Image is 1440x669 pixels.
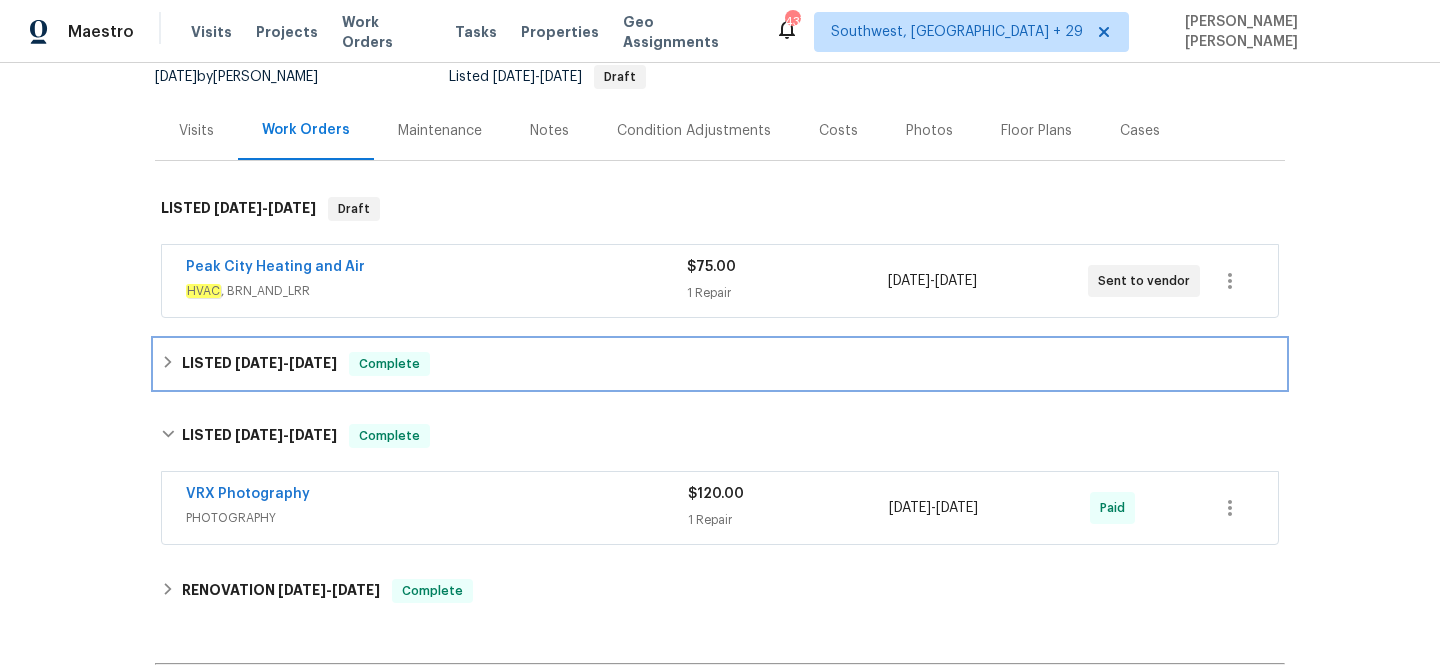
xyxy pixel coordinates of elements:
div: Notes [530,121,569,141]
span: - [889,498,978,518]
span: [DATE] [936,501,978,515]
div: Floor Plans [1001,121,1072,141]
span: Southwest, [GEOGRAPHIC_DATA] + 29 [831,22,1083,42]
span: [PERSON_NAME] [PERSON_NAME] [1177,12,1410,52]
span: [DATE] [888,274,930,288]
span: Sent to vendor [1098,271,1198,291]
span: Visits [191,22,232,42]
span: Work Orders [342,12,431,52]
span: [DATE] [235,356,283,370]
span: Maestro [68,22,134,42]
span: - [493,70,582,84]
h6: RENOVATION [182,579,380,603]
span: [DATE] [235,428,283,442]
div: Condition Adjustments [617,121,771,141]
div: 1 Repair [687,283,887,303]
span: - [235,356,337,370]
div: LISTED [DATE]-[DATE]Complete [155,404,1285,468]
span: [DATE] [540,70,582,84]
span: Projects [256,22,318,42]
div: Photos [906,121,953,141]
span: Draft [596,71,644,83]
a: Peak City Heating and Air [186,260,365,274]
span: - [278,583,380,597]
span: - [888,271,977,291]
span: - [214,201,316,215]
span: , BRN_AND_LRR [186,281,687,301]
span: [DATE] [289,428,337,442]
div: 1 Repair [688,510,889,530]
span: Properties [521,22,599,42]
span: [DATE] [493,70,535,84]
span: Geo Assignments [623,12,750,52]
span: Complete [351,354,428,374]
h6: LISTED [182,424,337,448]
span: $75.00 [687,260,736,274]
div: Costs [819,121,858,141]
em: HVAC [186,284,221,298]
span: Tasks [455,25,497,39]
div: LISTED [DATE]-[DATE]Complete [155,340,1285,388]
h6: LISTED [161,197,316,221]
div: Visits [179,121,214,141]
div: Cases [1120,121,1160,141]
span: [DATE] [155,70,197,84]
span: $120.00 [688,487,744,501]
span: [DATE] [214,201,262,215]
a: VRX Photography [186,487,310,501]
span: Complete [351,426,428,446]
span: Complete [394,581,471,601]
div: 437 [785,12,799,32]
span: - [235,428,337,442]
span: [DATE] [935,274,977,288]
span: PHOTOGRAPHY [186,508,688,528]
div: LISTED [DATE]-[DATE]Draft [155,177,1285,241]
div: RENOVATION [DATE]-[DATE]Complete [155,567,1285,615]
span: [DATE] [889,501,931,515]
h6: LISTED [182,352,337,376]
span: [DATE] [289,356,337,370]
div: Work Orders [262,120,350,140]
span: Paid [1100,498,1133,518]
span: [DATE] [268,201,316,215]
span: [DATE] [332,583,380,597]
div: Maintenance [398,121,482,141]
span: [DATE] [278,583,326,597]
span: Draft [330,199,378,219]
div: by [PERSON_NAME] [155,65,342,89]
span: Listed [449,70,646,84]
